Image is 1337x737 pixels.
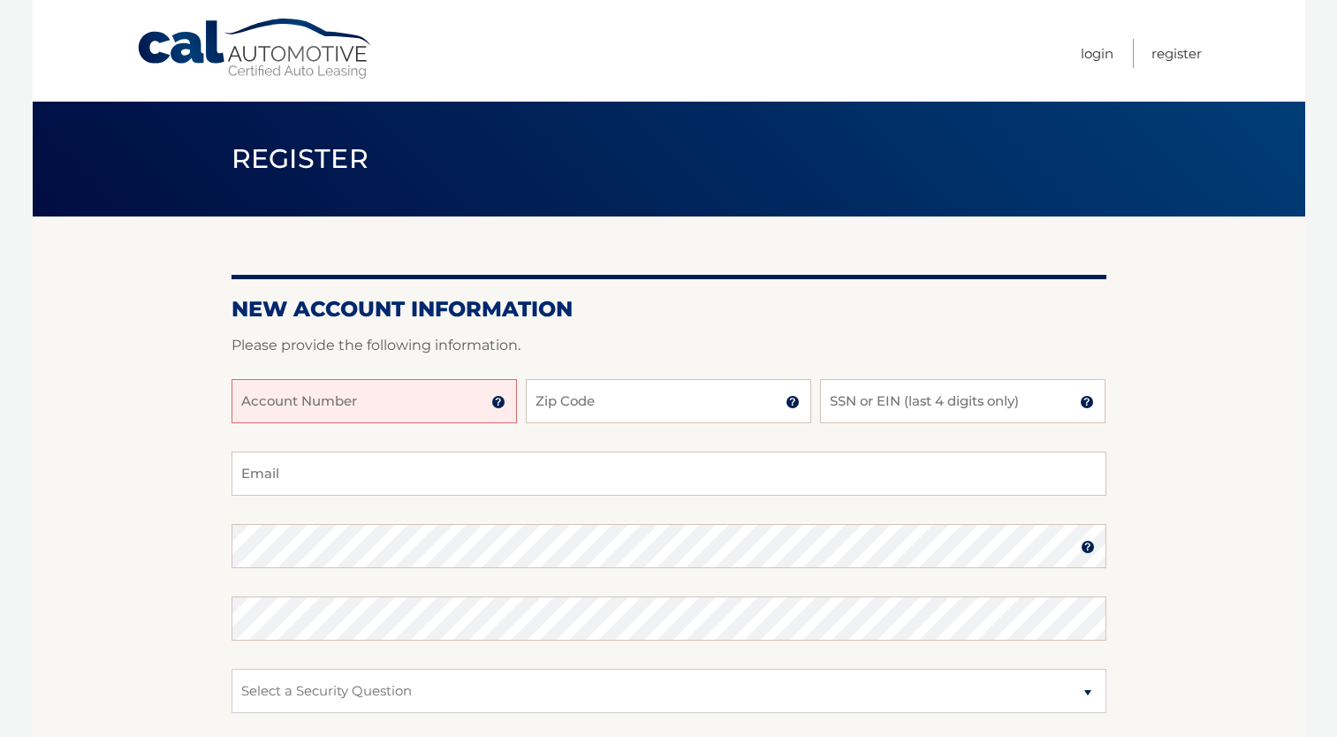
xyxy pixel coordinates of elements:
[1151,39,1202,68] a: Register
[1080,395,1094,409] img: tooltip.svg
[491,395,505,409] img: tooltip.svg
[232,379,517,423] input: Account Number
[786,395,800,409] img: tooltip.svg
[232,452,1106,496] input: Email
[232,296,1106,323] h2: New Account Information
[820,379,1105,423] input: SSN or EIN (last 4 digits only)
[526,379,811,423] input: Zip Code
[1081,540,1095,554] img: tooltip.svg
[232,333,1106,358] p: Please provide the following information.
[136,18,375,80] a: Cal Automotive
[232,142,369,175] span: Register
[1081,39,1113,68] a: Login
